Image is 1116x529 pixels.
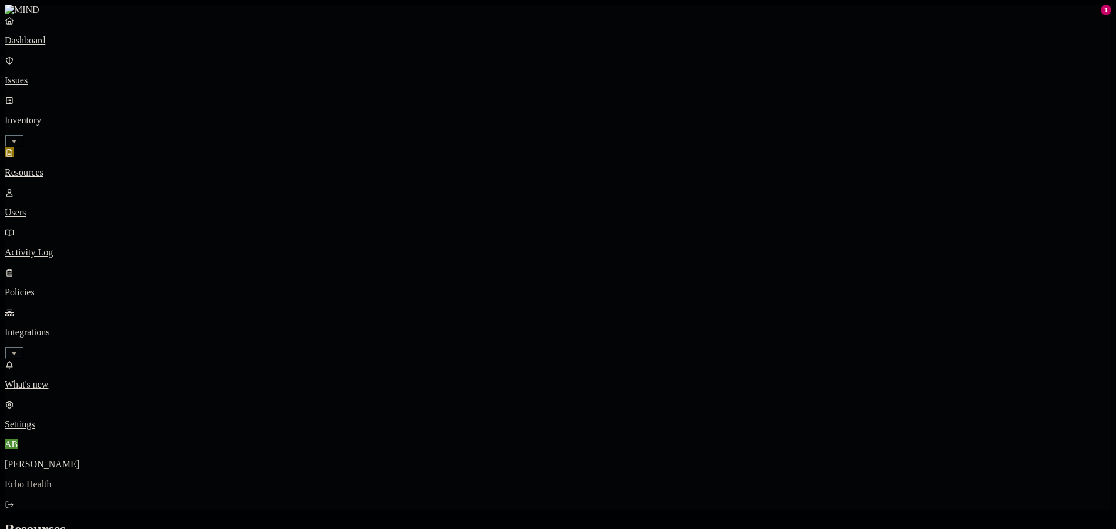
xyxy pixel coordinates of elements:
[5,359,1111,390] a: What's new
[5,399,1111,430] a: Settings
[5,75,1111,86] p: Issues
[5,5,39,15] img: MIND
[5,55,1111,86] a: Issues
[5,479,1111,490] p: Echo Health
[5,115,1111,126] p: Inventory
[5,307,1111,358] a: Integrations
[5,327,1111,338] p: Integrations
[1101,5,1111,15] div: 1
[5,287,1111,298] p: Policies
[5,419,1111,430] p: Settings
[5,15,1111,46] a: Dashboard
[5,95,1111,146] a: Inventory
[5,35,1111,46] p: Dashboard
[5,5,1111,15] a: MIND
[5,379,1111,390] p: What's new
[5,247,1111,258] p: Activity Log
[5,187,1111,218] a: Users
[5,267,1111,298] a: Policies
[5,439,18,449] span: AB
[5,167,1111,178] p: Resources
[5,207,1111,218] p: Users
[5,459,1111,470] p: [PERSON_NAME]
[5,227,1111,258] a: Activity Log
[5,147,1111,178] a: Resources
